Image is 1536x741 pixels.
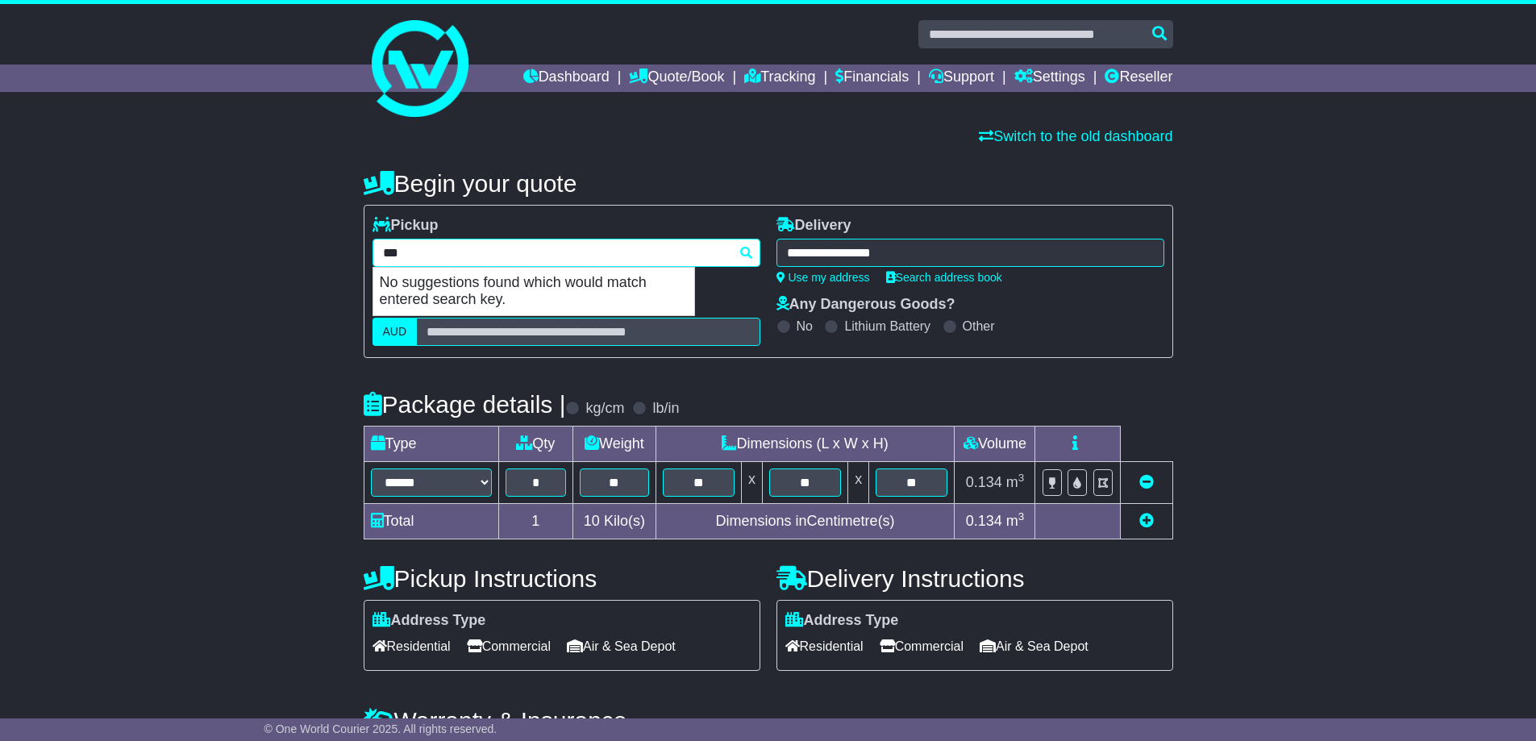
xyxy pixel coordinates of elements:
[364,504,498,539] td: Total
[776,565,1173,592] h4: Delivery Instructions
[373,634,451,659] span: Residential
[656,427,955,462] td: Dimensions (L x W x H)
[573,504,656,539] td: Kilo(s)
[741,462,762,504] td: x
[656,504,955,539] td: Dimensions in Centimetre(s)
[584,513,600,529] span: 10
[364,391,566,418] h4: Package details |
[364,170,1173,197] h4: Begin your quote
[955,427,1035,462] td: Volume
[844,318,930,334] label: Lithium Battery
[373,217,439,235] label: Pickup
[980,634,1089,659] span: Air & Sea Depot
[567,634,676,659] span: Air & Sea Depot
[979,128,1172,144] a: Switch to the old dashboard
[373,318,418,346] label: AUD
[264,722,497,735] span: © One World Courier 2025. All rights reserved.
[797,318,813,334] label: No
[785,612,899,630] label: Address Type
[848,462,869,504] td: x
[1018,472,1025,484] sup: 3
[364,427,498,462] td: Type
[1139,474,1154,490] a: Remove this item
[1006,513,1025,529] span: m
[966,474,1002,490] span: 0.134
[835,65,909,92] a: Financials
[652,400,679,418] label: lb/in
[373,268,694,315] p: No suggestions found which would match entered search key.
[1105,65,1172,92] a: Reseller
[523,65,610,92] a: Dashboard
[573,427,656,462] td: Weight
[373,612,486,630] label: Address Type
[963,318,995,334] label: Other
[467,634,551,659] span: Commercial
[629,65,724,92] a: Quote/Book
[1139,513,1154,529] a: Add new item
[776,217,851,235] label: Delivery
[498,427,573,462] td: Qty
[886,271,1002,284] a: Search address book
[929,65,994,92] a: Support
[966,513,1002,529] span: 0.134
[364,707,1173,734] h4: Warranty & Insurance
[776,271,870,284] a: Use my address
[1014,65,1085,92] a: Settings
[498,504,573,539] td: 1
[1006,474,1025,490] span: m
[744,65,815,92] a: Tracking
[776,296,955,314] label: Any Dangerous Goods?
[364,565,760,592] h4: Pickup Instructions
[585,400,624,418] label: kg/cm
[1018,510,1025,522] sup: 3
[880,634,964,659] span: Commercial
[785,634,864,659] span: Residential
